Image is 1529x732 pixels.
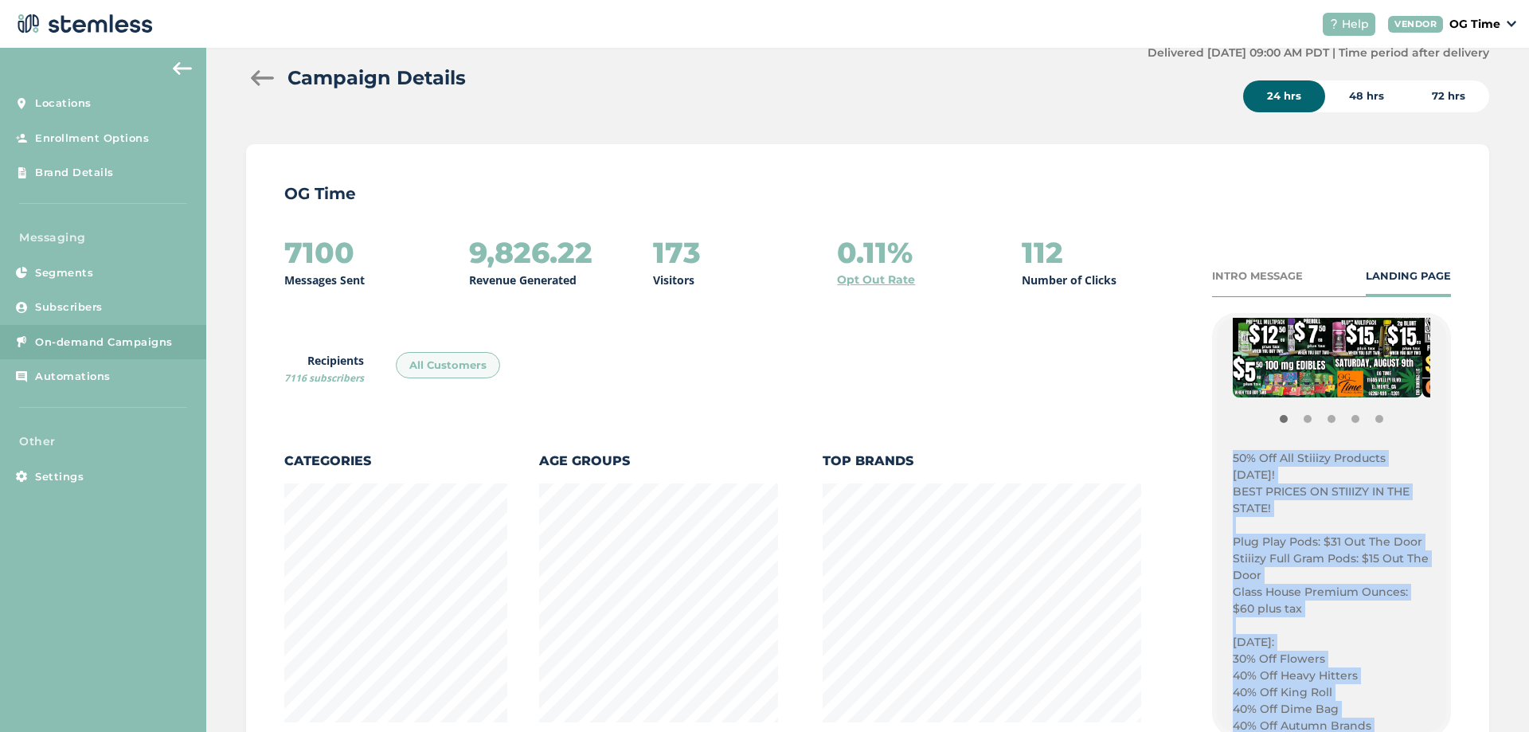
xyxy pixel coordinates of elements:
p: 40% Off King Roll [1233,684,1430,701]
span: Subscribers [35,299,103,315]
h2: 9,826.22 [469,237,592,268]
a: Opt Out Rate [837,272,915,288]
p: Revenue Generated [469,272,577,288]
span: Segments [35,265,93,281]
img: icon-help-white-03924b79.svg [1329,19,1339,29]
div: LANDING PAGE [1366,268,1451,284]
h2: 173 [653,237,701,268]
span: Enrollment Options [35,131,149,147]
p: [DATE]: [1233,634,1430,651]
iframe: Chat Widget [1449,656,1529,732]
p: 40% Off Dime Bag [1233,701,1430,718]
p: OG Time [1449,16,1500,33]
img: icon-arrow-back-accent-c549486e.svg [173,62,192,75]
div: 24 hrs [1243,80,1325,112]
label: Recipients [284,352,364,386]
img: logo-dark-0685b13c.svg [13,8,153,40]
div: All Customers [396,352,500,379]
div: VENDOR [1388,16,1443,33]
label: Top Brands [823,452,1141,471]
p: BEST PRICES ON STIIIZY IN THE STATE! [1233,483,1430,517]
button: Item 4 [1367,407,1391,431]
p: Stiiizy Full Gram Pods: $15 Out The Door [1233,550,1430,584]
p: 40% Off Heavy Hitters [1233,667,1430,684]
button: Item 1 [1296,407,1320,431]
h2: 7100 [284,237,354,268]
p: OG Time [284,182,1451,205]
span: On-demand Campaigns [35,335,173,350]
div: INTRO MESSAGE [1212,268,1303,284]
button: Item 3 [1343,407,1367,431]
button: Item 0 [1272,407,1296,431]
img: icon_down-arrow-small-66adaf34.svg [1507,21,1516,27]
span: 7116 subscribers [284,371,364,385]
label: Delivered [DATE] 09:00 AM PDT | Time period after delivery [1148,45,1489,61]
span: Settings [35,469,84,485]
span: Locations [35,96,92,112]
p: 30% Off Flowers [1233,651,1430,667]
p: Visitors [653,272,694,288]
span: Help [1342,16,1369,33]
p: Plug Play Pods: $31 Out The Door [1233,534,1430,550]
button: Item 2 [1320,407,1343,431]
h2: Campaign Details [287,64,466,92]
p: Glass House Premium Ounces: $60 plus tax [1233,584,1430,617]
span: Automations [35,369,111,385]
p: Messages Sent [284,272,365,288]
h2: 0.11% [837,237,913,268]
div: 48 hrs [1325,80,1408,112]
span: Brand Details [35,165,114,181]
p: 50% Off All Stiiizy Products [DATE]! [1233,450,1430,483]
label: Categories [284,452,507,471]
label: Age Groups [539,452,778,471]
div: 72 hrs [1408,80,1489,112]
h2: 112 [1022,237,1063,268]
p: Number of Clicks [1022,272,1116,288]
